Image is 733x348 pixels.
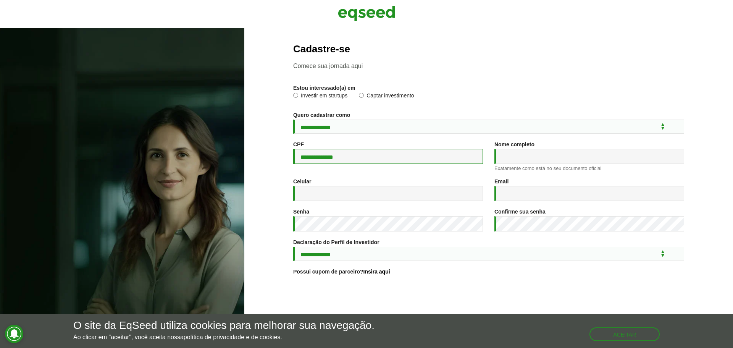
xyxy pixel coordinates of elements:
[293,240,379,245] label: Declaração do Perfil de Investidor
[359,93,414,100] label: Captar investimento
[293,62,684,70] p: Comece sua jornada aqui
[73,320,375,332] h5: O site da EqSeed utiliza cookies para melhorar sua navegação.
[293,93,298,98] input: Investir em startups
[73,333,375,341] p: Ao clicar em "aceitar", você aceita nossa .
[293,142,304,147] label: CPF
[293,209,309,214] label: Senha
[494,166,684,171] div: Exatamente como está no seu documento oficial
[494,209,546,214] label: Confirme sua senha
[293,85,355,91] label: Estou interessado(a) em
[359,93,364,98] input: Captar investimento
[293,93,347,100] label: Investir em startups
[589,327,660,341] button: Aceitar
[293,112,350,118] label: Quero cadastrar como
[363,269,390,274] a: Insira aqui
[494,179,509,184] label: Email
[293,179,311,184] label: Celular
[293,44,684,55] h2: Cadastre-se
[184,334,281,340] a: política de privacidade e de cookies
[494,142,534,147] label: Nome completo
[338,4,395,23] img: EqSeed Logo
[431,284,547,314] iframe: reCAPTCHA
[293,269,390,274] label: Possui cupom de parceiro?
